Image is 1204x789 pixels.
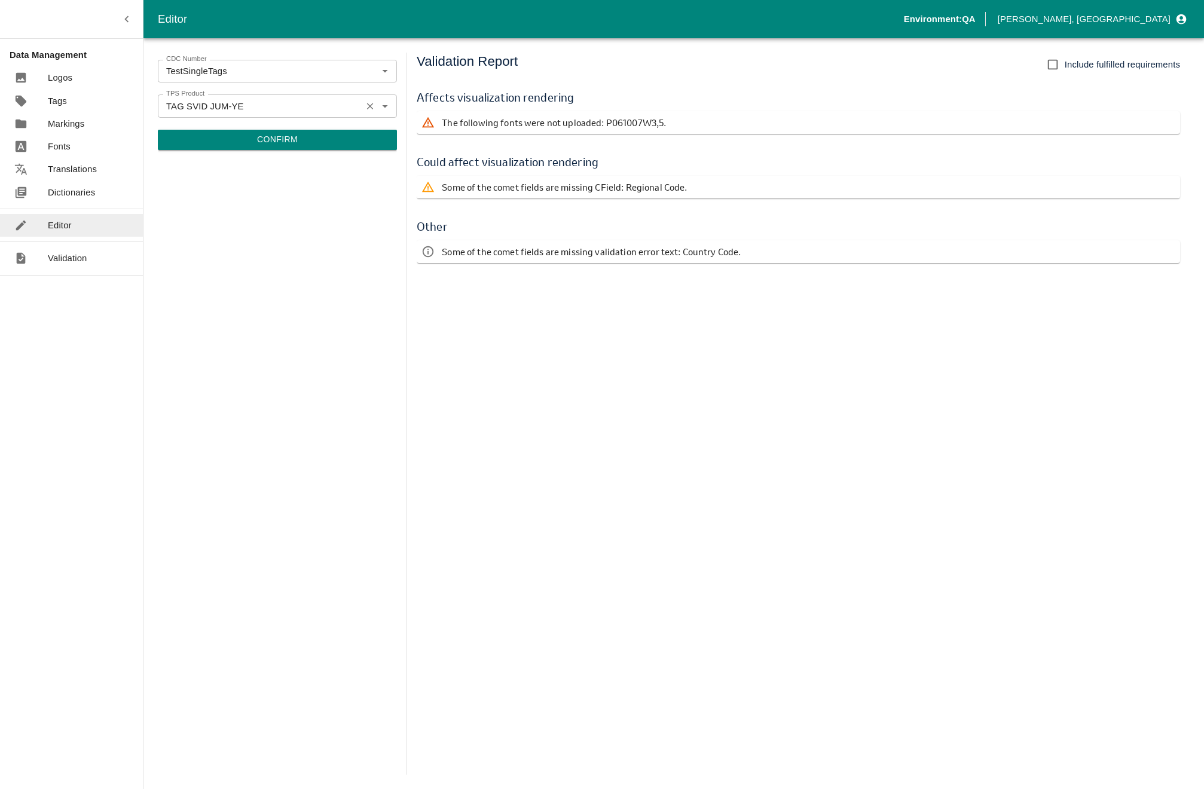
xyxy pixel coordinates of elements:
[998,13,1171,26] p: [PERSON_NAME], [GEOGRAPHIC_DATA]
[158,10,904,28] div: Editor
[158,130,397,150] button: Confirm
[1065,58,1180,71] span: Include fulfilled requirements
[993,9,1190,29] button: profile
[417,88,1180,106] h6: Affects visualization rendering
[417,218,1180,236] h6: Other
[48,140,71,153] p: Fonts
[904,13,976,26] p: Environment: QA
[417,153,1180,171] h6: Could affect visualization rendering
[377,63,393,79] button: Open
[417,53,518,77] h5: Validation Report
[442,116,666,129] p: The following fonts were not uploaded: P061007W3,5.
[48,94,67,108] p: Tags
[362,98,378,114] button: Clear
[442,245,741,258] p: Some of the comet fields are missing validation error text: Country Code.
[48,117,84,130] p: Markings
[377,98,393,114] button: Open
[442,181,687,194] p: Some of the comet fields are missing CField: Regional Code.
[48,219,72,232] p: Editor
[166,89,204,99] label: TPS Product
[48,163,97,176] p: Translations
[166,54,207,64] label: CDC Number
[48,71,72,84] p: Logos
[10,48,143,62] p: Data Management
[48,186,95,199] p: Dictionaries
[48,252,87,265] p: Validation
